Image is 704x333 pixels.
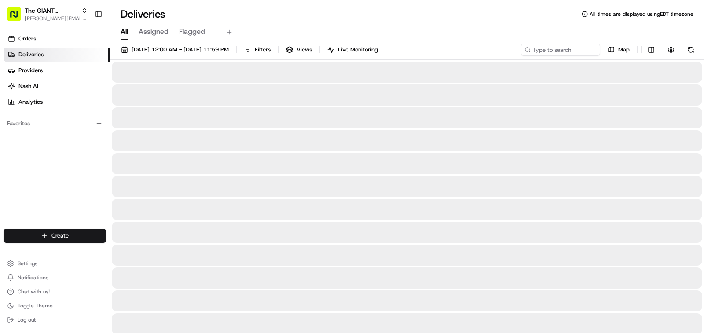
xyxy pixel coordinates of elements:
[618,46,630,54] span: Map
[139,26,169,37] span: Assigned
[18,274,48,281] span: Notifications
[25,15,88,22] button: [PERSON_NAME][EMAIL_ADDRESS][DOMAIN_NAME]
[18,51,44,59] span: Deliveries
[18,98,43,106] span: Analytics
[4,271,106,284] button: Notifications
[323,44,382,56] button: Live Monitoring
[18,82,38,90] span: Nash AI
[4,300,106,312] button: Toggle Theme
[18,260,37,267] span: Settings
[338,46,378,54] span: Live Monitoring
[4,79,110,93] a: Nash AI
[121,7,165,21] h1: Deliveries
[25,6,78,15] button: The GIANT Company
[18,66,43,74] span: Providers
[590,11,693,18] span: All times are displayed using EDT timezone
[4,257,106,270] button: Settings
[240,44,275,56] button: Filters
[255,46,271,54] span: Filters
[4,63,110,77] a: Providers
[521,44,600,56] input: Type to search
[604,44,634,56] button: Map
[179,26,205,37] span: Flagged
[4,285,106,298] button: Chat with us!
[4,229,106,243] button: Create
[4,314,106,326] button: Log out
[121,26,128,37] span: All
[282,44,316,56] button: Views
[51,232,69,240] span: Create
[4,32,110,46] a: Orders
[18,35,36,43] span: Orders
[4,95,110,109] a: Analytics
[685,44,697,56] button: Refresh
[18,288,50,295] span: Chat with us!
[4,117,106,131] div: Favorites
[132,46,229,54] span: [DATE] 12:00 AM - [DATE] 11:59 PM
[18,316,36,323] span: Log out
[4,48,110,62] a: Deliveries
[297,46,312,54] span: Views
[4,4,91,25] button: The GIANT Company[PERSON_NAME][EMAIL_ADDRESS][DOMAIN_NAME]
[18,302,53,309] span: Toggle Theme
[117,44,233,56] button: [DATE] 12:00 AM - [DATE] 11:59 PM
